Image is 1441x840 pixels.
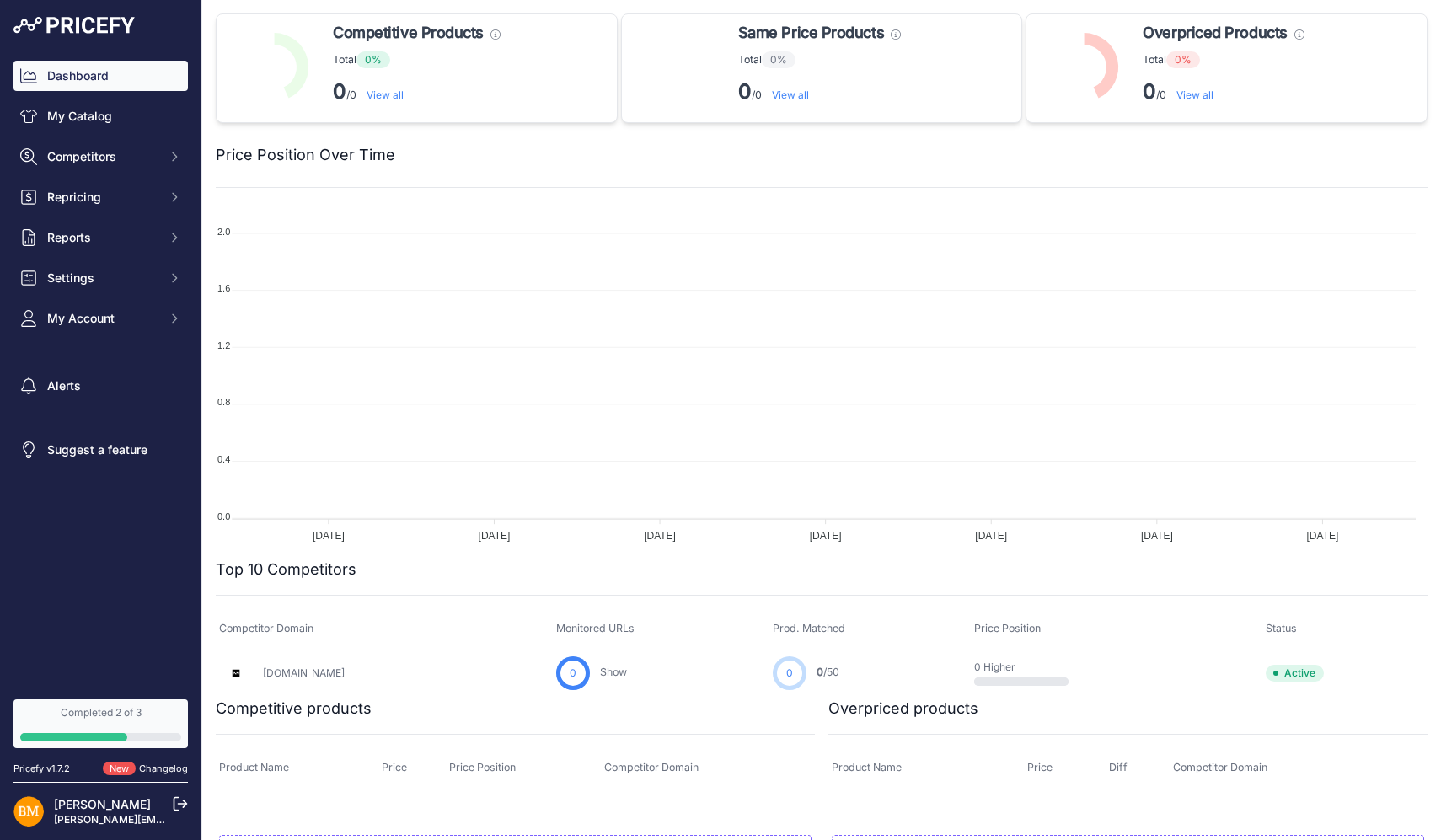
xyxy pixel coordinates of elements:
span: Diff [1109,761,1128,773]
span: 0% [356,51,390,68]
a: [PERSON_NAME][EMAIL_ADDRESS][DOMAIN_NAME] [54,813,313,826]
tspan: 1.2 [217,340,230,350]
button: Competitors [13,142,188,172]
strong: 0 [1143,79,1156,104]
a: [DOMAIN_NAME] [263,666,345,679]
a: Completed 2 of 3 [13,699,188,748]
button: Reports [13,222,188,253]
strong: 0 [738,79,752,104]
strong: 0 [333,79,346,104]
tspan: [DATE] [975,530,1007,542]
span: 0% [1166,51,1200,68]
a: Changelog [139,762,188,774]
tspan: [DATE] [479,530,511,542]
p: /0 [738,78,901,105]
tspan: [DATE] [810,530,842,542]
h2: Price Position Over Time [216,143,395,167]
span: Repricing [47,189,158,206]
span: Settings [47,270,158,286]
nav: Sidebar [13,61,188,679]
div: Pricefy v1.7.2 [13,762,70,776]
a: Alerts [13,371,188,401]
span: Monitored URLs [556,622,635,634]
span: Reports [47,229,158,246]
p: Total [738,51,901,68]
tspan: [DATE] [1141,530,1173,542]
span: Prod. Matched [773,622,845,634]
a: 0/50 [817,666,839,678]
span: Active [1266,665,1324,682]
tspan: [DATE] [1307,530,1339,542]
span: 0% [762,51,795,68]
span: My Account [47,310,158,327]
a: My Catalog [13,101,188,131]
p: /0 [1143,78,1304,105]
span: Product Name [219,761,289,773]
span: Overpriced Products [1143,21,1287,45]
h2: Top 10 Competitors [216,558,356,581]
a: [PERSON_NAME] [54,797,151,811]
span: Same Price Products [738,21,884,45]
tspan: 1.6 [217,283,230,293]
tspan: [DATE] [313,530,345,542]
span: New [103,762,136,776]
h2: Competitive products [216,697,372,720]
button: Settings [13,263,188,293]
span: Product Name [832,761,902,773]
tspan: [DATE] [644,530,676,542]
img: Pricefy Logo [13,17,135,34]
span: Status [1266,622,1297,634]
p: Total [333,51,501,68]
span: Competitor Domain [604,761,699,773]
span: Price Position [449,761,516,773]
tspan: 0.0 [217,511,230,522]
span: 0 [786,666,793,681]
tspan: 0.4 [217,454,230,464]
a: View all [772,88,809,101]
span: Price [382,761,407,773]
a: Show [600,666,627,678]
span: Price Position [974,622,1041,634]
button: My Account [13,303,188,334]
tspan: 0.8 [217,397,230,407]
p: 0 Higher [974,661,1082,674]
p: /0 [333,78,501,105]
span: Competitor Domain [219,622,313,634]
a: View all [1176,88,1213,101]
button: Repricing [13,182,188,212]
span: Competitors [47,148,158,165]
span: Price [1027,761,1053,773]
h2: Overpriced products [828,697,978,720]
div: Completed 2 of 3 [20,706,181,720]
span: 0 [817,666,823,678]
a: View all [367,88,404,101]
span: Competitor Domain [1173,761,1267,773]
a: Suggest a feature [13,435,188,465]
a: Dashboard [13,61,188,91]
p: Total [1143,51,1304,68]
tspan: 2.0 [217,227,230,237]
span: Competitive Products [333,21,484,45]
span: 0 [570,666,576,681]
